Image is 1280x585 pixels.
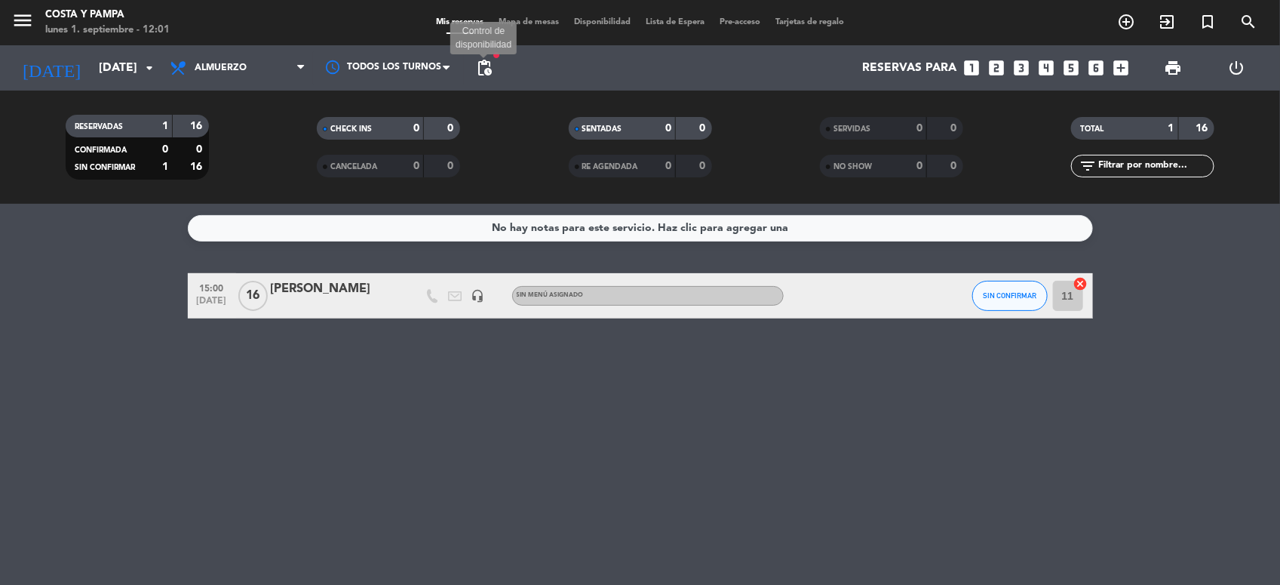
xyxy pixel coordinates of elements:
[330,163,377,171] span: CANCELADA
[11,51,91,85] i: [DATE]
[413,161,419,171] strong: 0
[238,281,268,311] span: 16
[196,144,205,155] strong: 0
[162,162,168,172] strong: 1
[1111,58,1131,78] i: add_box
[471,289,485,303] i: headset_mic
[193,296,231,313] span: [DATE]
[768,18,852,26] span: Tarjetas de regalo
[833,125,870,133] span: SERVIDAS
[638,18,712,26] span: Lista de Espera
[699,161,708,171] strong: 0
[190,162,205,172] strong: 16
[75,146,127,154] span: CONFIRMADA
[983,291,1036,300] span: SIN CONFIRMAR
[833,163,872,171] span: NO SHOW
[582,163,638,171] span: RE AGENDADA
[1086,58,1106,78] i: looks_6
[1080,125,1104,133] span: TOTAL
[1239,13,1257,31] i: search
[140,59,158,77] i: arrow_drop_down
[1011,58,1031,78] i: looks_3
[699,123,708,134] strong: 0
[1228,59,1246,77] i: power_settings_new
[712,18,768,26] span: Pre-acceso
[330,125,372,133] span: CHECK INS
[950,123,959,134] strong: 0
[1158,13,1176,31] i: exit_to_app
[582,125,622,133] span: SENTADAS
[665,161,671,171] strong: 0
[491,18,566,26] span: Mapa de mesas
[1117,13,1135,31] i: add_circle_outline
[271,279,399,299] div: [PERSON_NAME]
[428,18,491,26] span: Mis reservas
[962,58,981,78] i: looks_one
[1061,58,1081,78] i: looks_5
[916,161,922,171] strong: 0
[75,123,123,131] span: RESERVADAS
[665,123,671,134] strong: 0
[475,59,493,77] span: pending_actions
[11,9,34,32] i: menu
[45,23,170,38] div: lunes 1. septiembre - 12:01
[162,144,168,155] strong: 0
[1097,158,1214,174] input: Filtrar por nombre...
[566,18,638,26] span: Disponibilidad
[193,279,231,296] span: 15:00
[75,164,135,171] span: SIN CONFIRMAR
[1036,58,1056,78] i: looks_4
[1079,157,1097,175] i: filter_list
[1073,276,1088,291] i: cancel
[987,58,1006,78] i: looks_two
[950,161,959,171] strong: 0
[862,61,956,75] span: Reservas para
[11,9,34,37] button: menu
[517,292,584,298] span: Sin menú asignado
[1164,59,1182,77] span: print
[492,220,788,237] div: No hay notas para este servicio. Haz clic para agregar una
[45,8,170,23] div: Costa y Pampa
[448,161,457,171] strong: 0
[1199,13,1217,31] i: turned_in_not
[450,22,517,55] div: Control de disponibilidad
[162,121,168,131] strong: 1
[448,123,457,134] strong: 0
[413,123,419,134] strong: 0
[190,121,205,131] strong: 16
[916,123,922,134] strong: 0
[1196,123,1211,134] strong: 16
[972,281,1048,311] button: SIN CONFIRMAR
[195,63,247,73] span: Almuerzo
[1168,123,1174,134] strong: 1
[1205,45,1269,91] div: LOG OUT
